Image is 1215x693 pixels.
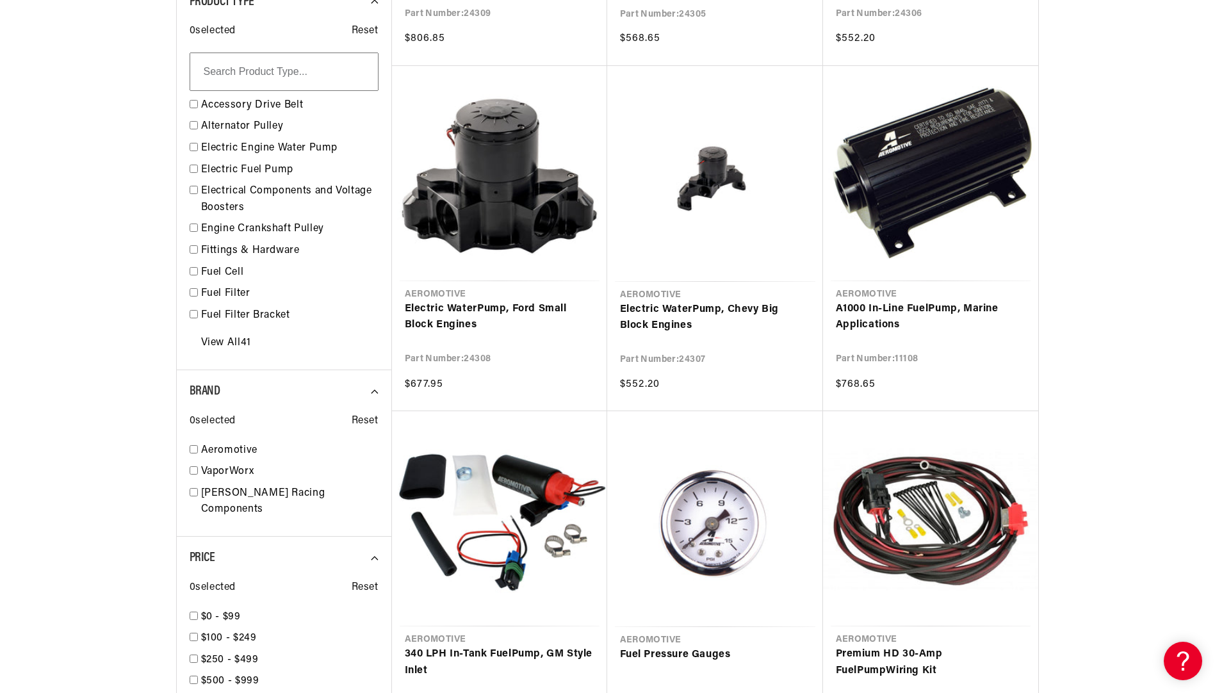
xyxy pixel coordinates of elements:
span: $250 - $499 [201,655,259,665]
span: Brand [190,385,220,398]
a: Engine Crankshaft Pulley [201,221,379,238]
span: $500 - $999 [201,676,259,686]
span: 0 selected [190,23,236,40]
span: Reset [352,413,379,430]
a: Premium HD 30-Amp FuelPumpWiring Kit [836,646,1025,679]
a: Fittings & Hardware [201,243,379,259]
span: 0 selected [190,580,236,596]
a: Fuel Cell [201,265,379,281]
a: A1000 In-Line FuelPump, Marine Applications [836,301,1025,334]
span: 0 selected [190,413,236,430]
a: Electric Fuel Pump [201,162,379,179]
a: Fuel Filter Bracket [201,307,379,324]
a: VaporWorx [201,464,379,480]
a: Electric WaterPump, Ford Small Block Engines [405,301,594,334]
a: 340 LPH In-Tank FuelPump, GM Style Inlet [405,646,594,679]
a: Alternator Pulley [201,118,379,135]
input: Search Product Type... [190,53,379,91]
span: Reset [352,580,379,596]
a: Accessory Drive Belt [201,97,379,114]
span: $100 - $249 [201,633,257,643]
a: Fuel Pressure Gauges [620,647,810,664]
a: View All 41 [201,335,251,352]
a: Electric Engine Water Pump [201,140,379,157]
a: Aeromotive [201,443,379,459]
span: Price [190,551,215,564]
a: Electric WaterPump, Chevy Big Block Engines [620,302,810,334]
span: $0 - $99 [201,612,241,622]
a: Fuel Filter [201,286,379,302]
a: [PERSON_NAME] Racing Components [201,485,379,518]
a: Electrical Components and Voltage Boosters [201,183,379,216]
span: Reset [352,23,379,40]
